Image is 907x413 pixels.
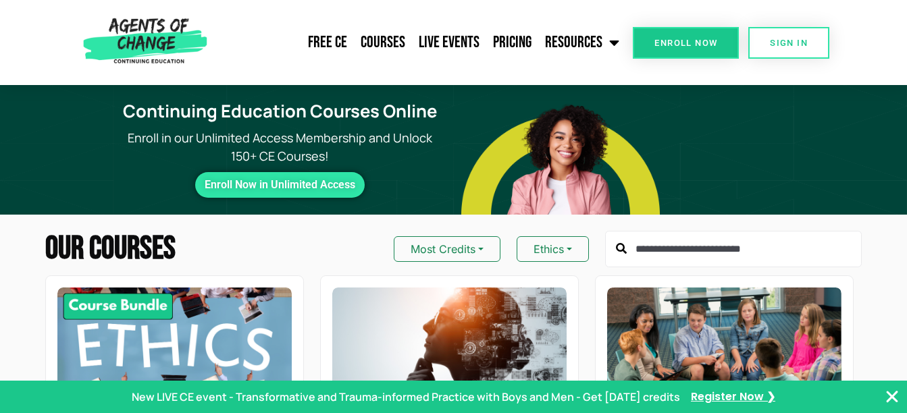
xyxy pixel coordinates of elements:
[538,26,626,59] a: Resources
[115,101,446,122] h1: Continuing Education Courses Online
[486,26,538,59] a: Pricing
[884,389,900,405] button: Close Banner
[132,389,680,405] p: New LIVE CE event - Transformative and Trauma-informed Practice with Boys and Men - Get [DATE] cr...
[748,27,829,59] a: SIGN IN
[213,26,626,59] nav: Menu
[301,26,354,59] a: Free CE
[412,26,486,59] a: Live Events
[517,236,589,262] button: Ethics
[770,38,808,47] span: SIGN IN
[45,233,176,265] h2: Our Courses
[107,129,454,165] p: Enroll in our Unlimited Access Membership and Unlock 150+ CE Courses!
[654,38,717,47] span: Enroll Now
[205,182,355,188] span: Enroll Now in Unlimited Access
[195,172,365,198] a: Enroll Now in Unlimited Access
[691,389,775,404] a: Register Now ❯
[394,236,500,262] button: Most Credits
[633,27,739,59] a: Enroll Now
[354,26,412,59] a: Courses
